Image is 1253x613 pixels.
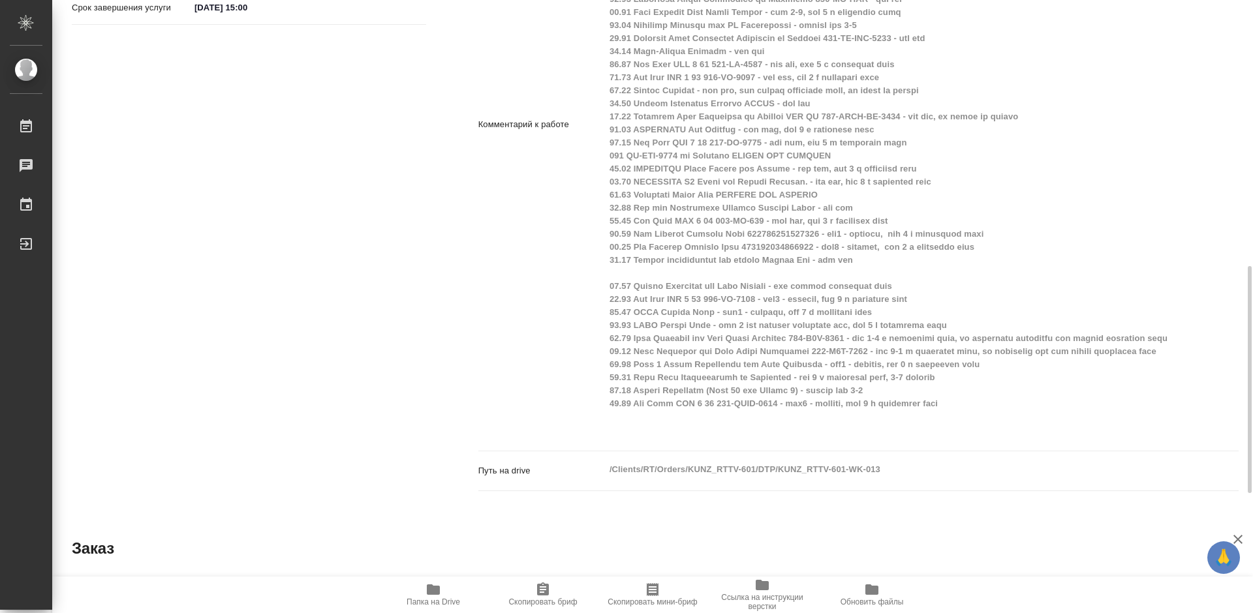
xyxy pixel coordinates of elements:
span: Папка на Drive [407,597,460,606]
h4: Основная информация [72,575,426,590]
h4: Дополнительно [478,575,1239,590]
button: Обновить файлы [817,576,927,613]
span: Скопировать мини-бриф [608,597,697,606]
button: Ссылка на инструкции верстки [707,576,817,613]
button: 🙏 [1207,541,1240,574]
button: Папка на Drive [379,576,488,613]
span: 🙏 [1213,544,1235,571]
span: Скопировать бриф [508,597,577,606]
span: Ссылка на инструкции верстки [715,593,809,611]
textarea: /Clients/RT/Orders/KUNZ_RTTV-601/DTP/KUNZ_RTTV-601-WK-013 [605,458,1175,481]
p: Срок завершения услуги [72,1,190,14]
span: Обновить файлы [841,597,904,606]
p: Путь на drive [478,464,605,477]
button: Скопировать мини-бриф [598,576,707,613]
button: Скопировать бриф [488,576,598,613]
p: Комментарий к работе [478,118,605,131]
h2: Заказ [72,538,114,559]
